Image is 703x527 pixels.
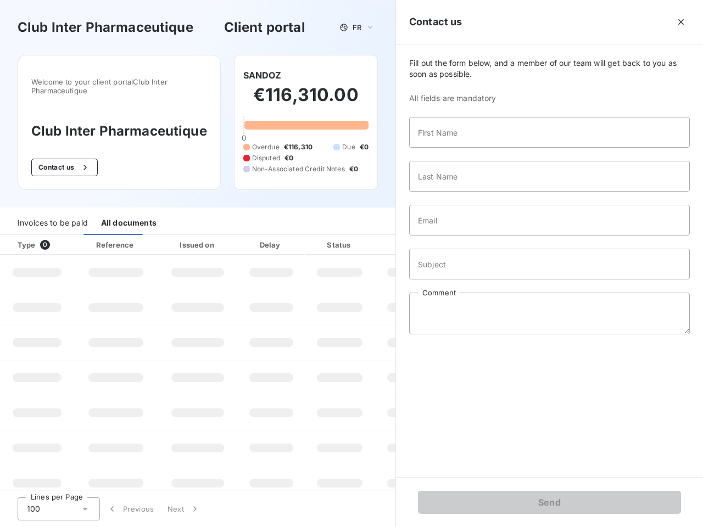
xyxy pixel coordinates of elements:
input: placeholder [409,117,690,148]
span: €0 [349,164,358,174]
span: 0 [40,240,50,250]
div: Issued on [160,239,236,250]
span: FR [353,23,361,32]
span: Disputed [252,153,280,163]
input: placeholder [409,249,690,279]
span: Due [342,142,355,152]
span: €0 [360,142,369,152]
div: Amount [377,239,447,250]
h5: Contact us [409,14,462,30]
div: Reference [96,240,133,249]
input: placeholder [409,161,690,192]
div: Status [307,239,372,250]
button: Send [418,491,681,514]
span: Non-Associated Credit Notes [252,164,345,174]
div: Invoices to be paid [18,212,88,235]
h3: Club Inter Pharmaceutique [18,18,193,37]
span: 0 [242,133,246,142]
span: €0 [284,153,293,163]
span: All fields are mandatory [409,93,690,104]
span: €116,310 [284,142,313,152]
h6: SANDOZ [243,69,282,82]
h3: Club Inter Pharmaceutique [31,121,207,141]
span: Overdue [252,142,280,152]
div: Delay [240,239,303,250]
span: Fill out the form below, and a member of our team will get back to you as soon as possible. [409,58,690,80]
button: Previous [100,497,161,520]
h3: Client portal [224,18,305,37]
h2: €116,310.00 [243,84,369,117]
input: placeholder [409,205,690,236]
div: All documents [101,212,157,235]
span: 100 [27,503,40,514]
button: Next [161,497,207,520]
button: Contact us [31,159,98,176]
div: Type [11,239,72,250]
span: Welcome to your client portal Club Inter Pharmaceutique [31,77,207,95]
